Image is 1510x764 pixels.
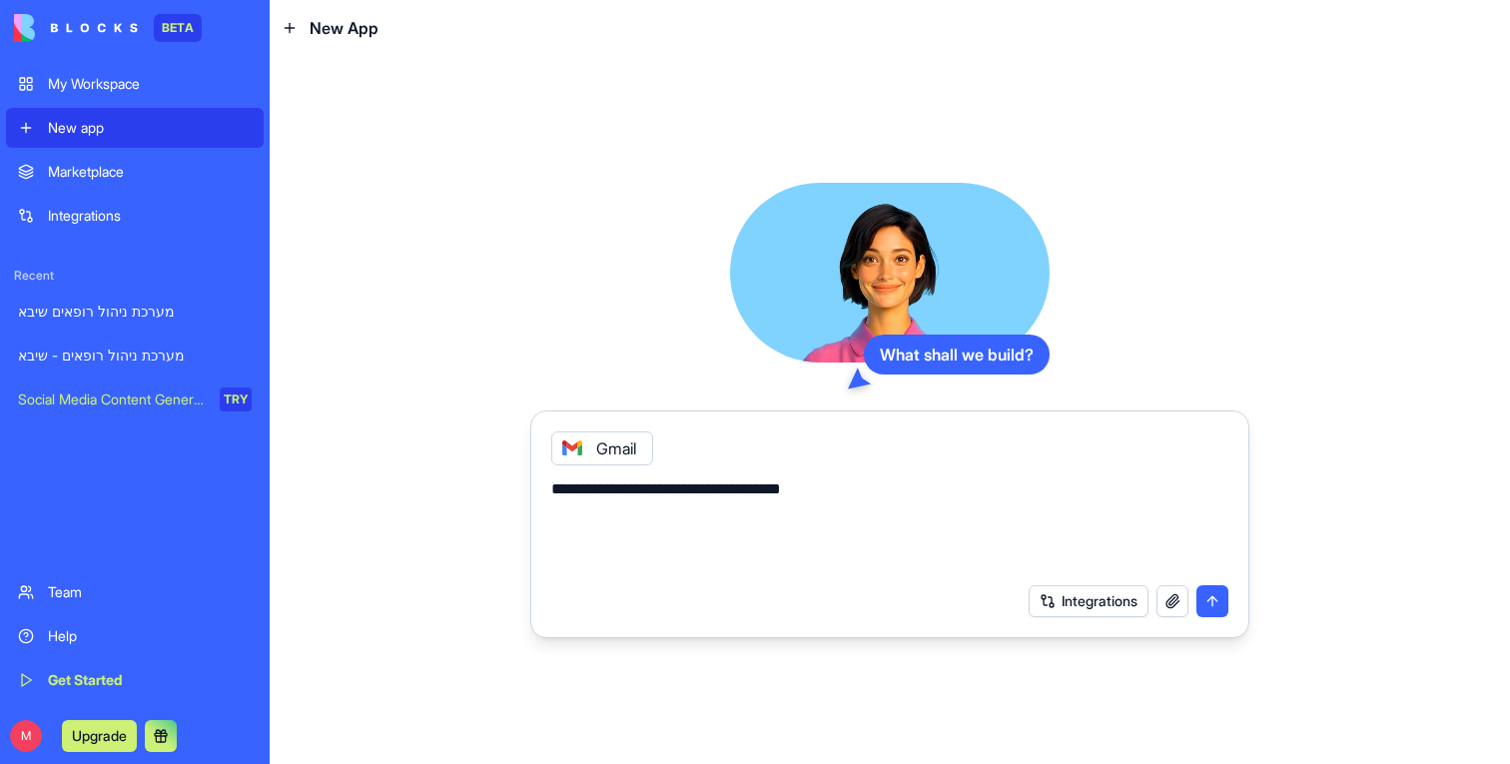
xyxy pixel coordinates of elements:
a: My Workspace [6,64,264,104]
a: Marketplace [6,152,264,192]
a: Get Started [6,660,264,700]
div: Team [48,582,252,602]
div: Marketplace [48,162,252,182]
div: מערכת ניהול רופאים - שיבא [18,346,252,366]
span: Recent [6,268,264,284]
a: Upgrade [62,725,137,745]
div: Gmail [551,431,653,465]
span: New App [310,16,378,40]
div: Integrations [48,206,252,226]
a: Integrations [6,196,264,236]
a: מערכת ניהול רופאים שיבא [6,292,264,332]
a: מערכת ניהול רופאים - שיבא [6,336,264,376]
button: Integrations [1029,585,1148,617]
div: Social Media Content Generator [18,389,206,409]
div: New app [48,118,252,138]
div: BETA [154,14,202,42]
a: Team [6,572,264,612]
a: Social Media Content GeneratorTRY [6,380,264,419]
div: My Workspace [48,74,252,94]
div: What shall we build? [864,335,1050,375]
button: Upgrade [62,720,137,752]
span: M [10,720,42,752]
div: TRY [220,387,252,411]
a: BETA [14,14,202,42]
div: Help [48,626,252,646]
div: מערכת ניהול רופאים שיבא [18,302,252,322]
a: Help [6,616,264,656]
img: logo [14,14,138,42]
a: New app [6,108,264,148]
div: Get Started [48,670,252,690]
